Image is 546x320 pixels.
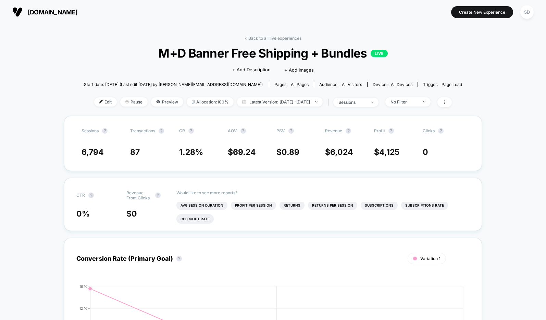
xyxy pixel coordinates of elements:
span: [DOMAIN_NAME] [28,9,77,16]
button: ? [438,128,444,134]
span: 6,794 [82,147,104,157]
span: Clicks [423,128,435,133]
button: ? [155,193,161,198]
button: ? [288,128,294,134]
span: Pause [120,97,148,107]
span: 1.28 % [179,147,203,157]
span: Profit [374,128,385,133]
span: Device: [367,82,418,87]
div: Trigger: [423,82,462,87]
li: Profit Per Session [231,200,276,210]
span: All Visitors [342,82,362,87]
span: Revenue [325,128,342,133]
span: PSV [276,128,285,133]
span: | [326,97,333,107]
button: ? [240,128,246,134]
span: AOV [228,128,237,133]
li: Returns Per Session [308,200,357,210]
li: Subscriptions [361,200,398,210]
img: end [423,101,425,102]
tspan: 16 % [79,284,87,288]
span: 6,024 [330,147,353,157]
div: No Filter [390,99,418,104]
div: sessions [338,100,366,105]
span: CR [179,128,185,133]
span: Sessions [82,128,99,133]
span: Transactions [130,128,155,133]
span: $ [228,147,256,157]
span: Edit [94,97,117,107]
button: [DOMAIN_NAME] [10,7,79,17]
span: Allocation: 100% [187,97,234,107]
button: ? [188,128,194,134]
a: < Back to all live experiences [245,36,301,41]
li: Checkout Rate [176,214,214,224]
span: + Add Images [284,67,314,73]
img: calendar [242,100,246,103]
p: Would like to see more reports? [176,190,470,195]
img: edit [99,100,103,103]
button: Create New Experience [451,6,513,18]
span: M+D Banner Free Shipping + Bundles [103,46,443,60]
span: CTR [76,193,85,198]
img: rebalance [192,100,195,104]
span: 87 [130,147,140,157]
li: Returns [280,200,305,210]
img: end [125,100,129,103]
span: 0 [423,147,428,157]
button: ? [388,128,394,134]
img: end [315,101,318,102]
span: Latest Version: [DATE] - [DATE] [237,97,323,107]
button: ? [176,256,182,261]
span: 0.89 [282,147,299,157]
div: SD [520,5,534,19]
img: end [371,101,373,103]
span: $ [374,147,399,157]
img: Visually logo [12,7,23,17]
div: Audience: [319,82,362,87]
span: $ [126,209,137,219]
span: 4,125 [379,147,399,157]
span: all pages [291,82,309,87]
li: Avg Session Duration [176,200,227,210]
span: 0 [132,209,137,219]
button: ? [346,128,351,134]
button: ? [88,193,94,198]
button: ? [102,128,108,134]
button: ? [159,128,164,134]
span: Page Load [442,82,462,87]
span: Revenue From Clicks [126,190,152,200]
span: $ [325,147,353,157]
span: Preview [151,97,183,107]
span: Start date: [DATE] (Last edit [DATE] by [PERSON_NAME][EMAIL_ADDRESS][DOMAIN_NAME]) [84,82,263,87]
span: 69.24 [233,147,256,157]
p: LIVE [371,50,388,57]
tspan: 12 % [79,306,87,310]
span: $ [276,147,299,157]
li: Subscriptions Rate [401,200,448,210]
span: Variation 1 [420,256,440,261]
button: SD [518,5,536,19]
span: all devices [391,82,412,87]
span: 0 % [76,209,90,219]
div: Pages: [274,82,309,87]
span: + Add Description [232,66,271,73]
